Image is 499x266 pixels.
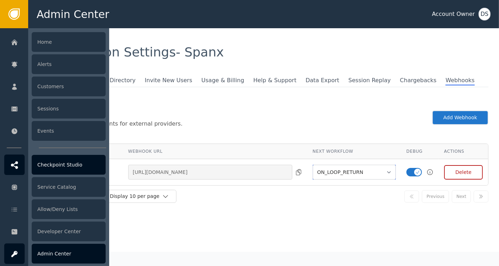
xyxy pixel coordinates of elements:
[32,54,106,74] div: Alerts
[110,193,162,200] div: Display 10 per page
[4,243,106,264] a: Admin Center
[445,76,474,85] span: Webhooks
[4,199,106,219] a: Allow/Deny Lists
[32,32,106,52] div: Home
[444,148,464,155] div: Actions
[4,32,106,52] a: Home
[4,98,106,119] a: Sessions
[4,76,106,97] a: Customers
[253,76,296,85] span: Help & Support
[37,6,109,22] span: Admin Center
[479,8,491,20] button: DS
[400,76,437,85] span: Chargebacks
[32,121,106,141] div: Events
[4,221,106,242] a: Developer Center
[348,76,391,85] span: Session Replay
[102,190,176,203] button: Display 10 per page
[201,76,244,85] span: Usage & Billing
[32,99,106,119] div: Sessions
[4,177,106,197] a: Service Catalog
[32,199,106,219] div: Allow/Deny Lists
[32,155,106,175] div: Checkpoint Studio
[4,121,106,141] a: Events
[444,165,483,180] button: Delete
[306,76,339,85] span: Data Export
[406,148,423,155] div: Debug
[39,45,224,59] span: Organization Settings - Spanx
[4,155,106,175] a: Checkpoint Studio
[32,77,106,96] div: Customers
[432,10,475,18] div: Account Owner
[313,148,354,155] div: Next Workflow
[4,54,106,74] a: Alerts
[128,148,163,155] div: Webhook URL
[32,222,106,241] div: Developer Center
[32,177,106,197] div: Service Catalog
[432,110,488,125] button: Add Webhook
[145,76,192,85] span: Invite New Users
[32,244,106,264] div: Admin Center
